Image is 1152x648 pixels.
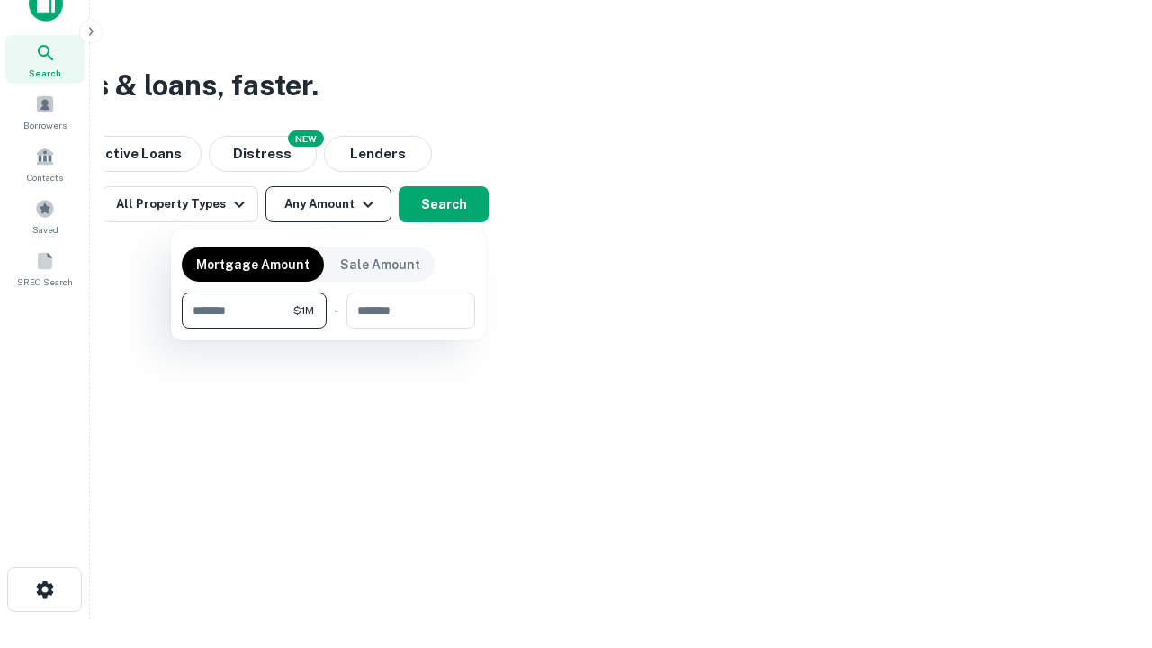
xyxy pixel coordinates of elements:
p: Sale Amount [340,255,420,274]
iframe: Chat Widget [1062,504,1152,590]
p: Mortgage Amount [196,255,310,274]
span: $1M [293,302,314,319]
div: - [334,292,339,328]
